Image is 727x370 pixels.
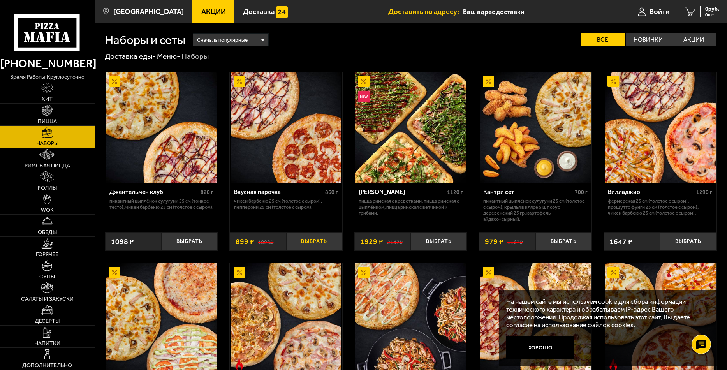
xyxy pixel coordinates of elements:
[21,296,74,302] span: Салаты и закуски
[181,51,209,61] div: Наборы
[36,141,58,146] span: Наборы
[358,76,370,87] img: Акционный
[113,8,184,16] span: [GEOGRAPHIC_DATA]
[109,198,214,210] p: Пикантный цыплёнок сулугуни 25 см (тонкое тесто), Чикен Барбекю 25 см (толстое с сыром).
[111,238,134,245] span: 1098 ₽
[705,12,719,17] span: 0 шт.
[609,238,632,245] span: 1647 ₽
[507,238,523,245] s: 1167 ₽
[109,267,120,278] img: Акционный
[276,6,287,18] img: 15daf4d41897b9f0e9f617042186c801.svg
[705,6,719,12] span: 0 руб.
[358,267,370,278] img: Акционный
[234,76,245,87] img: Акционный
[506,298,704,329] p: На нашем сайте мы используем cookie для сбора информации технического характера и обрабатываем IP...
[485,238,503,245] span: 979 ₽
[535,232,592,251] button: Выбрать
[607,267,619,278] img: Акционный
[38,119,57,124] span: Пицца
[626,33,671,46] label: Новинки
[201,189,213,196] span: 820 г
[325,189,338,196] span: 860 г
[109,76,120,87] img: Акционный
[483,76,494,87] img: Акционный
[605,72,716,183] img: Вилладжио
[234,198,338,210] p: Чикен Барбекю 25 см (толстое с сыром), Пепперони 25 см (толстое с сыром).
[359,189,445,196] div: [PERSON_NAME]
[483,189,573,196] div: Кантри сет
[506,336,574,359] button: Хорошо
[359,198,463,216] p: Пицца Римская с креветками, Пицца Римская с цыплёнком, Пицца Римская с ветчиной и грибами.
[387,238,403,245] s: 2147 ₽
[230,72,342,183] a: АкционныйВкусная парочка
[411,232,467,251] button: Выбрать
[608,189,694,196] div: Вилладжио
[258,238,273,245] s: 1098 ₽
[105,34,185,46] h1: Наборы и сеты
[157,52,180,61] a: Меню-
[243,8,275,16] span: Доставка
[234,189,324,196] div: Вкусная парочка
[463,5,608,19] input: Ваш адрес доставки
[38,185,57,191] span: Роллы
[581,33,625,46] label: Все
[671,33,716,46] label: Акции
[650,8,669,16] span: Войти
[39,274,55,280] span: Супы
[607,76,619,87] img: Акционный
[358,91,370,102] img: Новинка
[286,232,343,251] button: Выбрать
[234,359,245,370] img: Острое блюдо
[360,238,383,245] span: 1929 ₽
[105,52,156,61] a: Доставка еды-
[41,208,54,213] span: WOK
[480,72,591,183] img: Кантри сет
[575,189,588,196] span: 700 г
[34,341,60,346] span: Напитки
[161,232,218,251] button: Выбрать
[231,72,341,183] img: Вкусная парочка
[236,238,254,245] span: 899 ₽
[25,163,70,169] span: Римская пицца
[38,230,57,235] span: Обеды
[35,319,60,324] span: Десерты
[479,72,591,183] a: АкционныйКантри сет
[106,72,217,183] img: Джентельмен клуб
[660,232,716,251] button: Выбрать
[483,267,494,278] img: Акционный
[109,189,199,196] div: Джентельмен клуб
[604,72,716,183] a: АкционныйВилладжио
[696,189,712,196] span: 1290 г
[388,8,463,16] span: Доставить по адресу:
[447,189,463,196] span: 1120 г
[354,72,467,183] a: АкционныйНовинкаМама Миа
[36,252,58,257] span: Горячее
[197,33,248,47] span: Сначала популярные
[42,97,53,102] span: Хит
[355,72,466,183] img: Мама Миа
[234,267,245,278] img: Акционный
[22,363,72,368] span: Дополнительно
[201,8,226,16] span: Акции
[483,198,588,222] p: Пикантный цыплёнок сулугуни 25 см (толстое с сыром), крылья в кляре 5 шт соус деревенский 25 гр, ...
[105,72,218,183] a: АкционныйДжентельмен клуб
[608,198,712,216] p: Фермерская 25 см (толстое с сыром), Прошутто Фунги 25 см (толстое с сыром), Чикен Барбекю 25 см (...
